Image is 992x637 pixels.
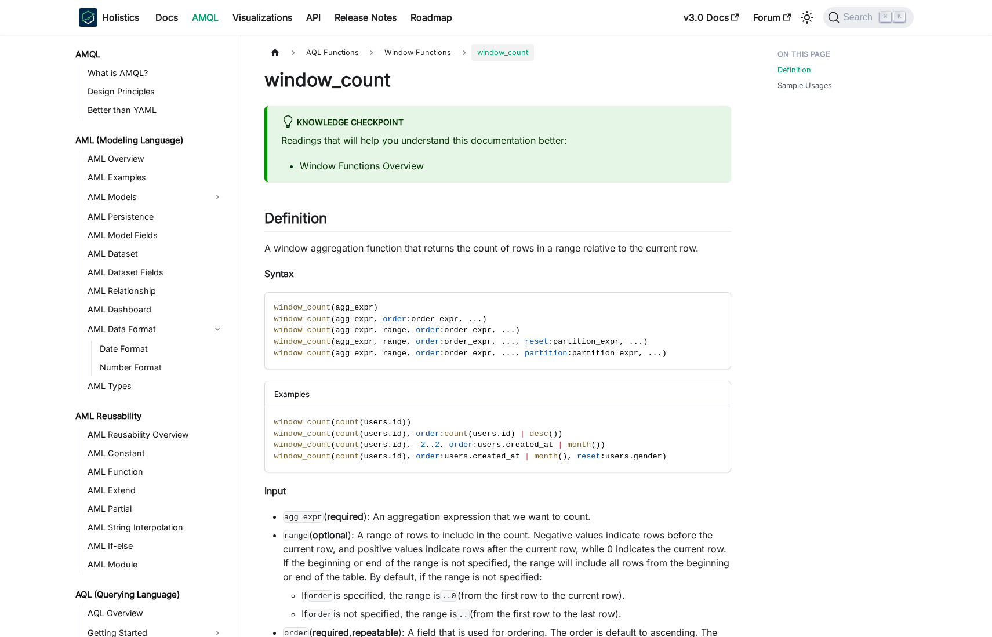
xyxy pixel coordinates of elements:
span: ) [662,452,667,461]
span: , [515,337,520,346]
span: . [657,349,662,358]
a: Design Principles [84,83,228,100]
span: : [439,326,444,334]
span: users [364,429,388,438]
span: order_expr [444,349,492,358]
a: AML Extend [84,482,228,498]
span: ( [558,452,562,461]
span: , [406,349,411,358]
span: reset [577,452,601,461]
a: Better than YAML [84,102,228,118]
a: AQL (Querying Language) [72,587,228,603]
a: Home page [264,44,286,61]
span: window_count [274,349,331,358]
li: If is not specified, the range is (from the first row to the last row). [301,607,731,621]
code: .. [457,609,470,620]
a: AML Data Format [84,320,207,338]
span: . [638,337,643,346]
span: users [478,441,502,449]
span: . [468,452,473,461]
span: . [629,337,634,346]
span: users [364,452,388,461]
span: , [406,326,411,334]
span: : [548,337,553,346]
span: , [406,441,411,449]
span: ) [511,429,515,438]
span: ) [482,315,487,323]
a: AMQL [72,46,228,63]
span: Search [840,12,880,23]
code: agg_expr [283,511,324,523]
span: window_count [274,441,331,449]
a: v3.0 Docs [677,8,746,27]
h2: Definition [264,210,731,232]
span: desc [529,429,548,438]
a: HolisticsHolistics [79,8,139,27]
a: Release Notes [328,8,404,27]
span: . [629,452,634,461]
span: ( [548,429,553,438]
span: window_count [274,452,331,461]
div: Examples [265,381,731,407]
a: Sample Usages [777,80,832,91]
span: order_expr [411,315,459,323]
span: , [619,337,624,346]
span: . [506,349,510,358]
span: , [406,452,411,461]
a: Visualizations [226,8,299,27]
span: order [449,441,473,449]
a: API [299,8,328,27]
span: count [336,441,359,449]
a: AML Models [84,188,207,206]
span: ) [643,337,648,346]
span: window_count [274,303,331,312]
h1: window_count [264,68,731,92]
span: users [444,452,468,461]
button: Switch between dark and light mode (currently light mode) [798,8,816,27]
img: Holistics [79,8,97,27]
a: Date Format [96,341,228,357]
a: Number Format [96,359,228,376]
span: order [416,337,439,346]
button: Expand sidebar category 'AML Models' [207,188,228,206]
span: ( [330,441,335,449]
span: gender [634,452,662,461]
strong: Input [264,485,286,497]
span: users [473,429,496,438]
span: ( [468,429,473,438]
nav: Docs sidebar [67,35,241,637]
span: , [492,349,496,358]
span: partition [525,349,567,358]
a: Definition [777,64,811,75]
span: - [416,441,420,449]
span: , [568,452,572,461]
a: AML Persistence [84,209,228,225]
span: ) [662,349,667,358]
span: 2 [421,441,426,449]
span: ) [596,441,601,449]
a: AML Types [84,378,228,394]
span: order [416,429,439,438]
span: agg_expr [336,326,373,334]
kbd: K [893,12,905,22]
span: created_at [506,441,554,449]
span: : [439,429,444,438]
span: window_count [274,326,331,334]
span: partition_expr [572,349,638,358]
li: ( ): An aggregation expression that we want to count. [283,509,731,523]
span: . [501,326,506,334]
span: agg_expr [336,303,373,312]
span: : [439,337,444,346]
code: order [307,590,334,602]
a: Window Functions Overview [300,160,424,172]
span: window_count [274,418,331,427]
b: Holistics [102,10,139,24]
span: users [364,441,388,449]
span: count [336,429,359,438]
span: : [439,452,444,461]
span: ( [330,452,335,461]
span: ) [402,441,406,449]
span: ( [359,452,364,461]
span: . [387,441,392,449]
span: . [506,326,510,334]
